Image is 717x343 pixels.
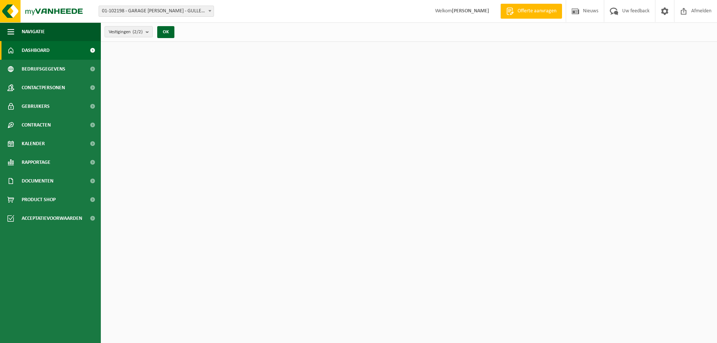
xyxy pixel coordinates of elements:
[99,6,214,16] span: 01-102198 - GARAGE VERVAECKE - GULLEGEM
[22,22,45,41] span: Navigatie
[22,60,65,78] span: Bedrijfsgegevens
[109,26,143,38] span: Vestigingen
[22,190,56,209] span: Product Shop
[22,134,45,153] span: Kalender
[22,78,65,97] span: Contactpersonen
[105,26,153,37] button: Vestigingen(2/2)
[22,153,50,172] span: Rapportage
[500,4,562,19] a: Offerte aanvragen
[22,97,50,116] span: Gebruikers
[516,7,558,15] span: Offerte aanvragen
[157,26,174,38] button: OK
[22,41,50,60] span: Dashboard
[22,209,82,228] span: Acceptatievoorwaarden
[452,8,489,14] strong: [PERSON_NAME]
[99,6,214,17] span: 01-102198 - GARAGE VERVAECKE - GULLEGEM
[22,116,51,134] span: Contracten
[22,172,53,190] span: Documenten
[133,29,143,34] count: (2/2)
